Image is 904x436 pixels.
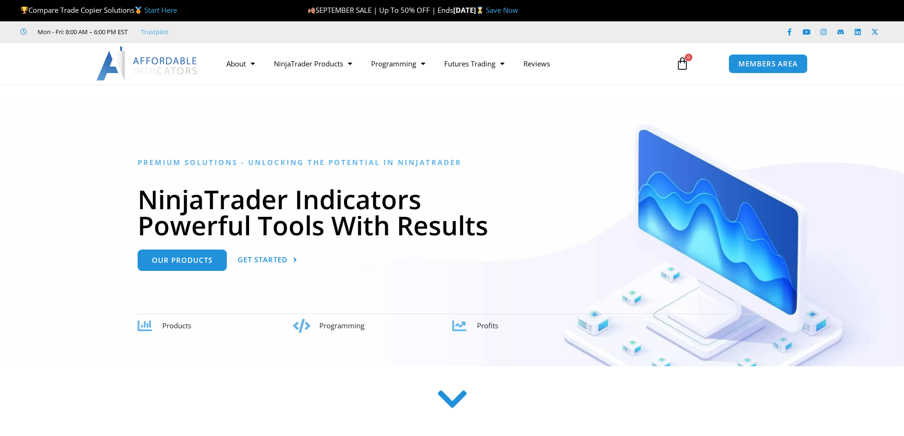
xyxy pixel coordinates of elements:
h1: NinjaTrader Indicators Powerful Tools With Results [138,186,766,238]
img: 🍂 [308,7,315,14]
a: Our Products [138,250,227,271]
img: 🥇 [135,7,142,14]
nav: Menu [217,53,665,74]
strong: [DATE] [453,5,486,15]
span: Mon - Fri: 8:00 AM – 6:00 PM EST [35,26,128,37]
span: 0 [685,54,692,61]
a: Trustpilot [141,26,168,37]
span: MEMBERS AREA [738,60,798,67]
a: Futures Trading [435,53,514,74]
h6: Premium Solutions - Unlocking the Potential in NinjaTrader [138,158,766,167]
a: About [217,53,264,74]
span: Profits [477,321,498,330]
span: Programming [319,321,364,330]
a: Reviews [514,53,559,74]
a: MEMBERS AREA [728,54,808,74]
a: NinjaTrader Products [264,53,362,74]
a: 0 [662,50,703,77]
span: Get Started [238,256,288,263]
span: Compare Trade Copier Solutions [20,5,177,15]
img: ⌛ [476,7,484,14]
span: Products [162,321,191,330]
span: SEPTEMBER SALE | Up To 50% OFF | Ends [308,5,453,15]
img: 🏆 [21,7,28,14]
a: Get Started [238,250,298,271]
a: Save Now [486,5,518,15]
a: Programming [362,53,435,74]
img: LogoAI | Affordable Indicators – NinjaTrader [96,46,198,81]
span: Our Products [152,257,213,264]
a: Start Here [144,5,177,15]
